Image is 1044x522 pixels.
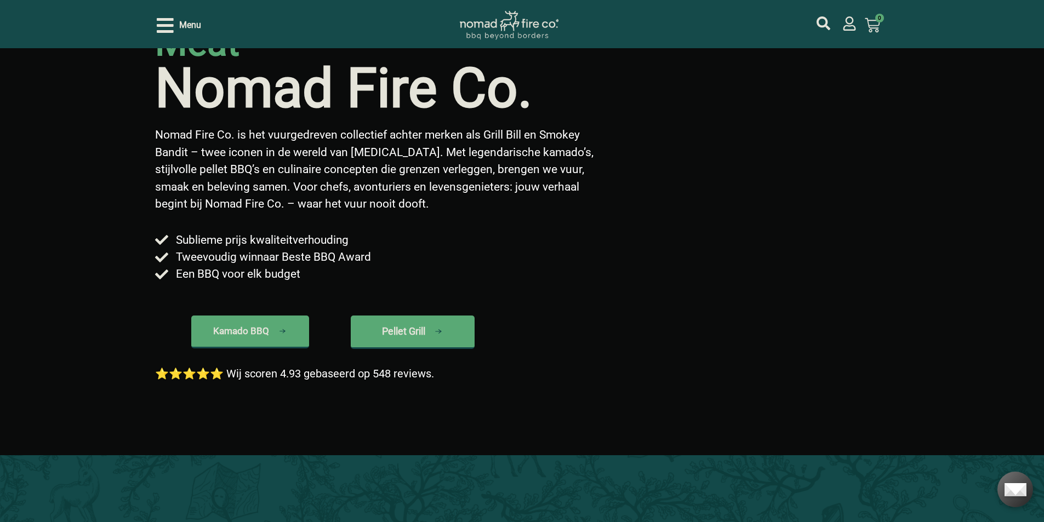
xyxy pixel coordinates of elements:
span: 0 [875,14,884,22]
span: Een BBQ voor elk budget [173,266,300,283]
span: Kamado BBQ [213,326,269,336]
span: Sublieme prijs kwaliteitverhouding [173,232,349,249]
a: mijn account [817,16,830,30]
a: 0 [852,11,893,39]
span: Tweevoudig winnaar Beste BBQ Award [173,249,371,266]
a: kamado bbq [191,316,309,348]
span: Menu [179,19,201,32]
img: Nomad Logo [460,11,558,40]
h1: Nomad Fire Co. [155,61,532,116]
p: ⭐⭐⭐⭐⭐ Wij scoren 4.93 gebaseerd op 548 reviews. [155,365,434,382]
span: Pellet Grill [382,326,425,336]
a: kamado bbq [351,316,475,349]
a: mijn account [842,16,857,31]
div: Open/Close Menu [157,16,201,35]
p: Nomad Fire Co. is het vuurgedreven collectief achter merken als Grill Bill en Smokey Bandit – twe... [155,127,602,213]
